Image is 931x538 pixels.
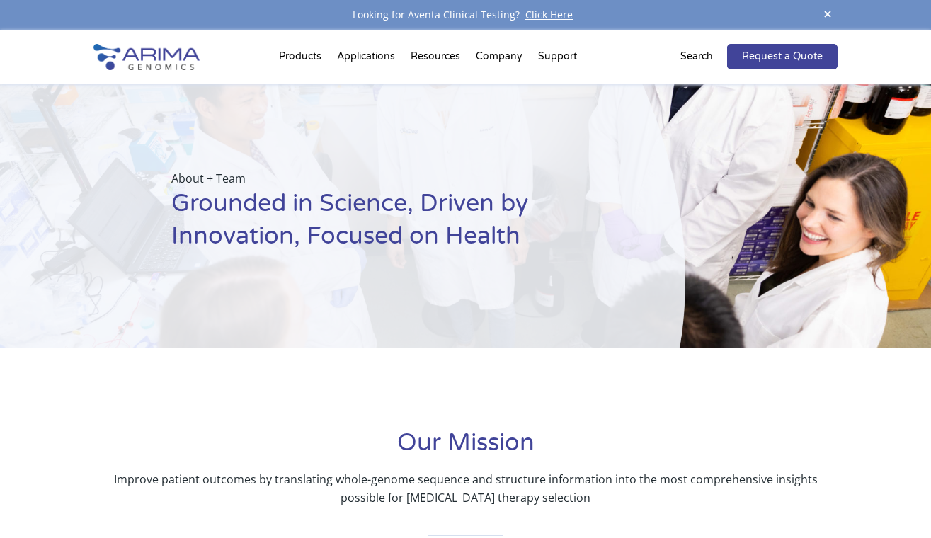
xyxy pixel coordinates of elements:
h1: Our Mission [93,427,838,470]
h1: Grounded in Science, Driven by Innovation, Focused on Health [171,188,615,263]
p: Improve patient outcomes by translating whole-genome sequence and structure information into the ... [93,470,838,507]
p: About + Team [171,169,615,188]
img: Arima-Genomics-logo [93,44,200,70]
a: Request a Quote [727,44,838,69]
p: Search [680,47,713,66]
a: Click Here [520,8,578,21]
div: Looking for Aventa Clinical Testing? [93,6,838,24]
